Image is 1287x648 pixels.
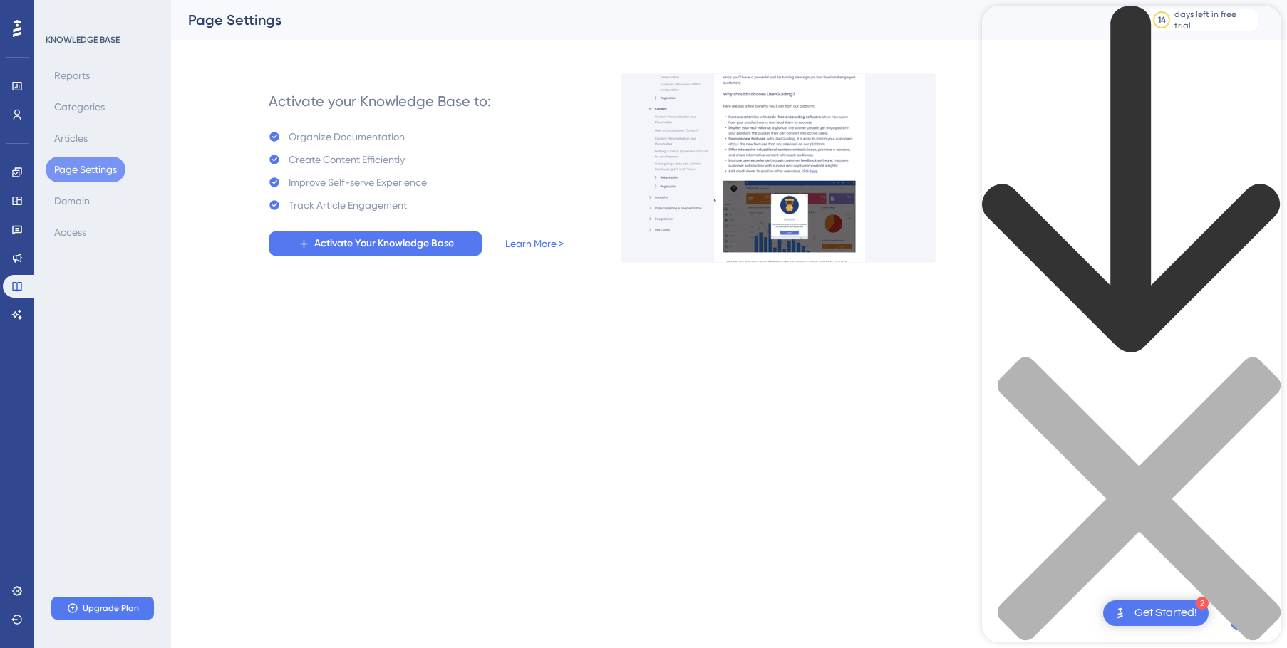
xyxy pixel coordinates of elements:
button: Open AI Assistant Launcher [4,4,38,38]
img: launcher-image-alternative-text [9,9,34,34]
div: Organize Documentation [289,128,405,145]
div: Create Content Efficiently [289,151,405,168]
div: Improve Self-serve Experience [289,174,427,191]
button: Activate Your Knowledge Base [269,231,482,256]
button: Domain [46,188,98,214]
div: KNOWLEDGE BASE [46,34,120,46]
button: Access [46,219,95,245]
button: Page Settings [46,157,125,182]
div: Activate your Knowledge Base to: [269,91,491,111]
button: Upgrade Plan [51,597,154,620]
div: Track Article Engagement [289,197,407,214]
div: Page Settings [188,10,1109,30]
span: Activate Your Knowledge Base [314,235,454,252]
img: a27db7f7ef9877a438c7956077c236be.gif [621,73,936,263]
button: Articles [46,125,96,151]
button: Reports [46,63,98,88]
span: Need Help? [33,4,89,21]
span: Upgrade Plan [83,602,139,614]
button: Categories [46,94,113,120]
a: Learn More > [505,235,564,252]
